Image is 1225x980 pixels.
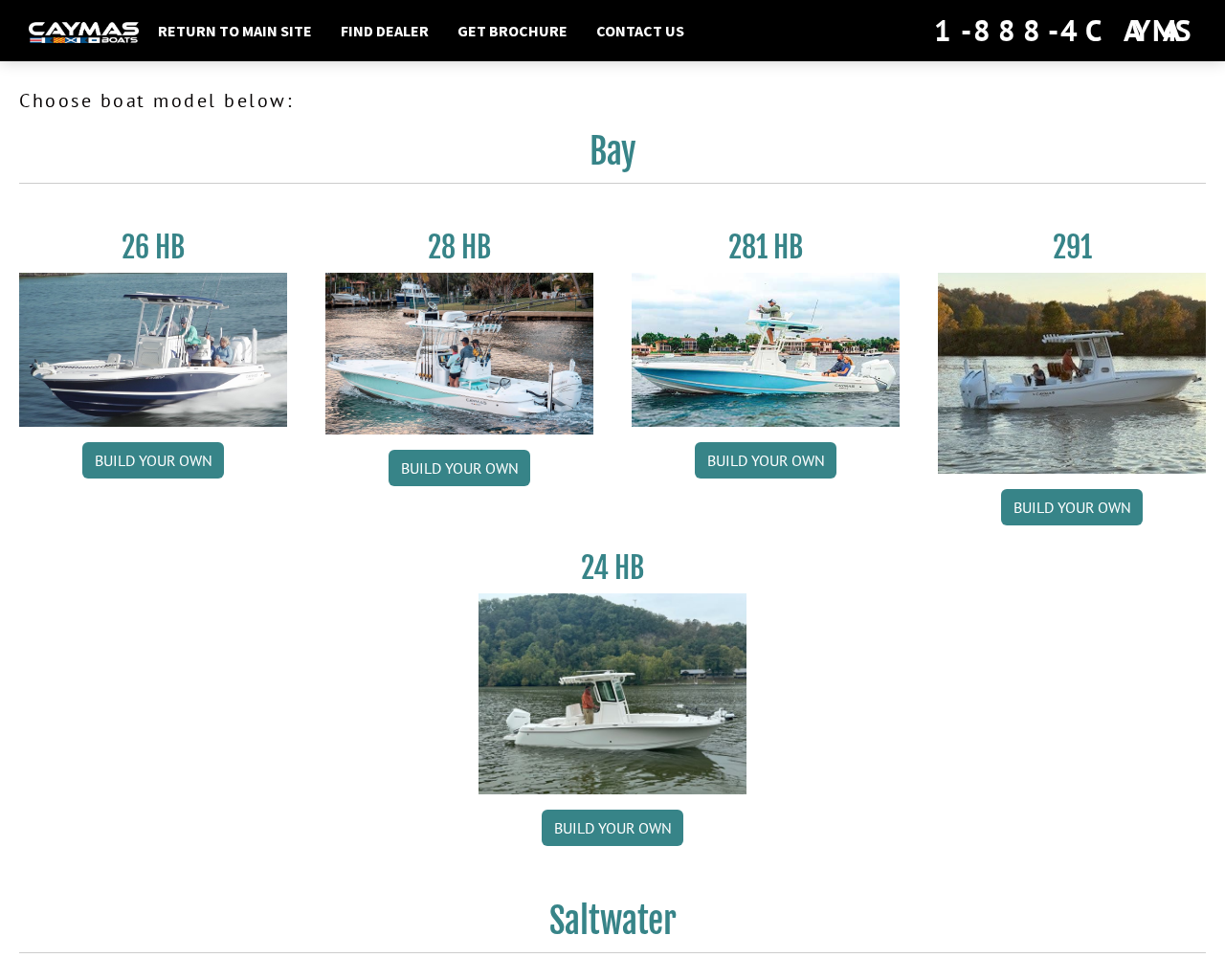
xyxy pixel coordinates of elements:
[542,810,683,846] a: Build your own
[29,22,139,42] img: white-logo-c9c8dbefe5ff5ceceb0f0178aa75bf4bb51f6bca0971e226c86eb53dfe498488.png
[331,18,438,43] a: Find Dealer
[938,230,1206,265] h3: 291
[325,273,593,434] img: 28_hb_thumbnail_for_caymas_connect.jpg
[19,230,287,265] h3: 26 HB
[19,130,1206,184] h2: Bay
[19,86,1206,115] p: Choose boat model below:
[632,273,900,427] img: 28-hb-twin.jpg
[479,593,746,794] img: 24_HB_thumbnail.jpg
[82,442,224,479] a: Build your own
[934,10,1196,52] div: 1-888-4CAYMAS
[19,900,1206,953] h2: Saltwater
[148,18,322,43] a: Return to main site
[587,18,694,43] a: Contact Us
[325,230,593,265] h3: 28 HB
[389,450,530,486] a: Build your own
[19,273,287,427] img: 26_new_photo_resized.jpg
[632,230,900,265] h3: 281 HB
[479,550,746,586] h3: 24 HB
[695,442,836,479] a: Build your own
[938,273,1206,474] img: 291_Thumbnail.jpg
[1001,489,1143,525] a: Build your own
[448,18,577,43] a: Get Brochure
